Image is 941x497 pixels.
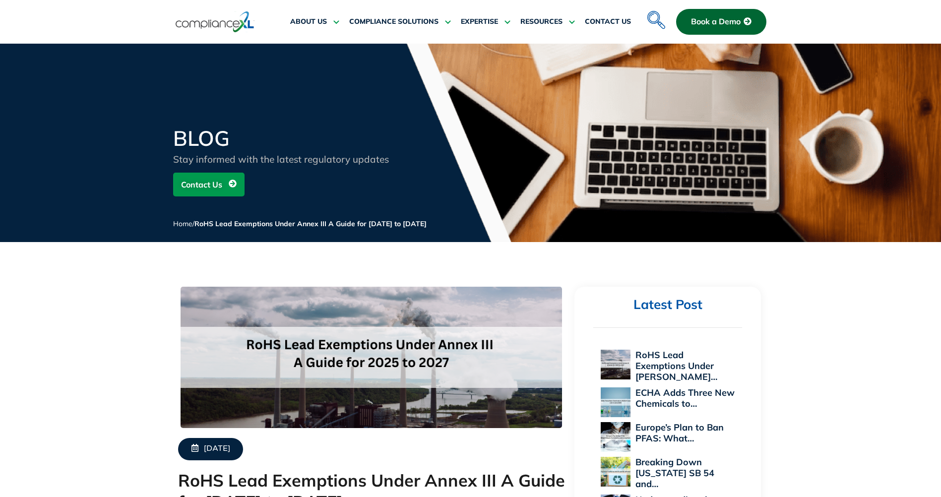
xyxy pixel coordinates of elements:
[349,17,439,26] span: COMPLIANCE SOLUTIONS
[635,349,717,382] a: RoHS Lead Exemptions Under [PERSON_NAME]…
[635,456,714,490] a: Breaking Down [US_STATE] SB 54 and…
[635,387,735,409] a: ECHA Adds Three New Chemicals to…
[290,10,339,34] a: ABOUT US
[176,10,254,33] img: logo-one.svg
[290,17,327,26] span: ABOUT US
[601,457,630,487] img: Breaking Down California SB 54 and the EPR Mandate
[645,5,665,25] a: navsearch-button
[593,297,742,313] h2: Latest Post
[173,128,411,149] h2: BLOG
[676,9,766,35] a: Book a Demo
[178,438,243,460] a: [DATE]
[585,17,631,26] span: CONTACT US
[173,173,245,196] a: Contact Us
[601,387,630,417] img: ECHA Adds Three New Chemicals to REACH Candidate List in June 2025
[601,422,630,452] img: Europe’s Plan to Ban PFAS: What It Means for Industry and Consumers
[349,10,451,34] a: COMPLIANCE SOLUTIONS
[173,219,192,228] a: Home
[461,17,498,26] span: EXPERTISE
[181,287,562,428] img: RoHS Lead Exemptions Under Annex III A Guide for 2025 to 2027
[204,444,230,454] span: [DATE]
[691,17,741,26] span: Book a Demo
[181,175,222,194] span: Contact Us
[520,17,563,26] span: RESOURCES
[601,350,630,379] img: RoHS Lead Exemptions Under Annex III A Guide for 2025 to 2027
[635,422,724,444] a: Europe’s Plan to Ban PFAS: What…
[173,219,427,228] span: /
[461,10,510,34] a: EXPERTISE
[520,10,575,34] a: RESOURCES
[194,219,427,228] span: RoHS Lead Exemptions Under Annex III A Guide for [DATE] to [DATE]
[585,10,631,34] a: CONTACT US
[173,153,389,165] span: Stay informed with the latest regulatory updates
